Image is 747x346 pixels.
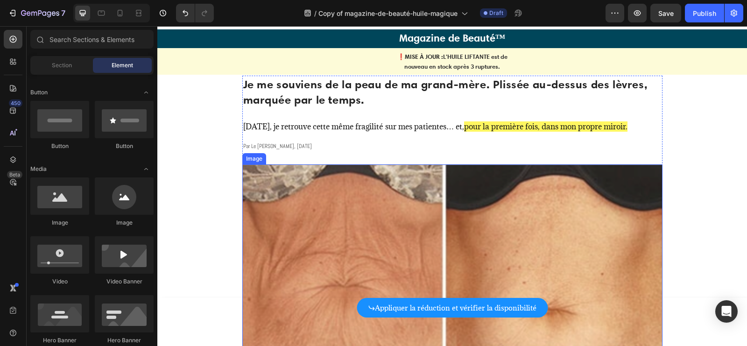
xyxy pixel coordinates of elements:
[30,277,89,286] div: Video
[61,7,65,19] p: 7
[95,219,154,227] div: Image
[240,27,247,34] strong: ❗️
[218,277,379,286] p: Appliquer la réduction et vérifier la disponibilité
[95,336,154,345] div: Hero Banner
[650,4,681,22] button: Save
[199,272,390,291] a: Appliquer la réduction et vérifier la disponibilité
[314,8,317,18] span: /
[52,61,72,70] span: Section
[157,26,747,346] iframe: Design area
[30,336,89,345] div: Hero Banner
[86,116,155,124] span: par le [PERSON_NAME], [DATE]
[87,128,107,137] div: Image
[247,36,343,44] strong: nouveau en stock après 3 ruptures.
[30,30,154,49] input: Search Sections & Elements
[7,171,22,178] div: Beta
[30,165,47,173] span: Media
[318,8,458,18] span: Copy of magazine-de-beauté-huile-magique
[176,4,214,22] div: Undo/Redo
[307,95,470,106] span: pour la première fois, dans mon propre miroir.
[658,9,674,17] span: Save
[95,142,154,150] div: Button
[286,27,350,34] strong: L'HUILE LIFTANTE est de
[242,5,348,18] strong: Magazine de Beauté™
[9,99,22,107] div: 450
[30,142,89,150] div: Button
[112,61,133,70] span: Element
[715,300,738,323] div: Open Intercom Messenger
[685,4,724,22] button: Publish
[489,9,503,17] span: Draft
[30,219,89,227] div: Image
[139,85,154,100] span: Toggle open
[30,88,48,97] span: Button
[86,51,491,81] strong: Je me souviens de la peau de ma grand-mère. Plissée au-dessus des lèvres, marquée par le temps.
[4,4,70,22] button: 7
[86,95,307,106] span: [DATE], je retrouve cette même fragilité sur mes patientes… et,
[95,277,154,286] div: Video Banner
[693,8,716,18] div: Publish
[247,27,286,34] strong: MISE À JOUR :
[139,162,154,177] span: Toggle open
